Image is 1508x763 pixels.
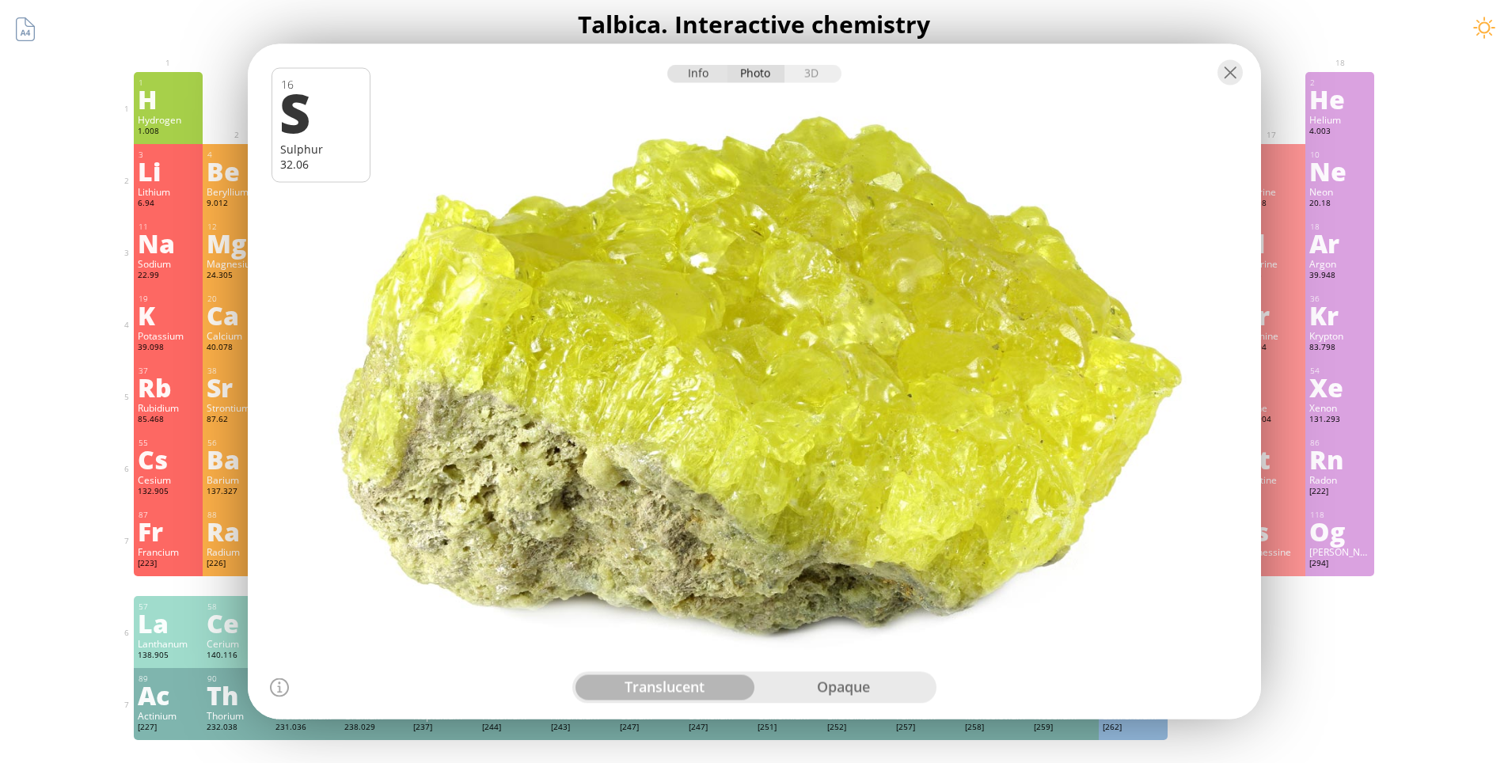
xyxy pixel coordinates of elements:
[1241,438,1301,448] div: 85
[1240,270,1301,283] div: 35.45
[207,414,268,427] div: 87.62
[1240,230,1301,256] div: Cl
[280,142,362,157] div: Sulphur
[207,486,268,499] div: 137.327
[207,329,268,342] div: Calcium
[138,473,199,486] div: Cesium
[1309,342,1370,355] div: 83.798
[138,446,199,472] div: Cs
[138,257,199,270] div: Sodium
[138,185,199,198] div: Lithium
[1241,222,1301,232] div: 17
[138,86,199,112] div: H
[1309,185,1370,198] div: Neon
[1309,126,1370,139] div: 4.003
[413,722,474,735] div: [237]
[1309,113,1370,126] div: Helium
[207,366,268,376] div: 38
[1309,302,1370,328] div: Kr
[1310,294,1370,304] div: 36
[138,558,199,571] div: [223]
[138,329,199,342] div: Potassium
[667,65,728,83] div: Info
[138,486,199,499] div: 132.905
[138,650,199,662] div: 138.905
[139,602,199,612] div: 57
[1310,366,1370,376] div: 54
[138,126,199,139] div: 1.008
[1309,414,1370,427] div: 131.293
[1241,294,1301,304] div: 35
[139,294,199,304] div: 19
[1240,545,1301,558] div: Tennessine
[1309,486,1370,499] div: [222]
[1310,222,1370,232] div: 18
[207,401,268,414] div: Strontium
[1310,78,1370,88] div: 2
[1240,329,1301,342] div: Bromine
[1310,150,1370,160] div: 10
[138,518,199,544] div: Fr
[575,675,754,700] div: translucent
[207,602,268,612] div: 58
[207,158,268,184] div: Be
[1309,270,1370,283] div: 39.948
[207,294,268,304] div: 20
[1240,414,1301,427] div: 126.904
[1240,518,1301,544] div: Ts
[1309,198,1370,211] div: 20.18
[1240,486,1301,499] div: [210]
[138,198,199,211] div: 6.94
[138,545,199,558] div: Francium
[138,722,199,735] div: [227]
[207,473,268,486] div: Barium
[207,518,268,544] div: Ra
[207,222,268,232] div: 12
[1310,438,1370,448] div: 86
[1309,558,1370,571] div: [294]
[207,374,268,400] div: Sr
[754,675,933,700] div: opaque
[207,446,268,472] div: Ba
[620,722,681,735] div: [247]
[1241,510,1301,520] div: 117
[344,722,405,735] div: 238.029
[138,637,199,650] div: Lanthanum
[138,401,199,414] div: Rubidium
[1240,342,1301,355] div: 79.904
[138,302,199,328] div: K
[279,85,359,139] div: S
[1240,158,1301,184] div: F
[207,610,268,636] div: Ce
[827,722,888,735] div: [252]
[1309,446,1370,472] div: Rn
[138,414,199,427] div: 85.468
[139,222,199,232] div: 11
[138,374,199,400] div: Rb
[139,366,199,376] div: 37
[207,230,268,256] div: Mg
[1240,185,1301,198] div: Fluorine
[1241,366,1301,376] div: 53
[551,722,612,735] div: [243]
[1309,329,1370,342] div: Krypton
[207,510,268,520] div: 88
[280,157,362,172] div: 32.06
[207,257,268,270] div: Magnesium
[1309,545,1370,558] div: [PERSON_NAME]
[1309,257,1370,270] div: Argon
[207,709,268,722] div: Thorium
[784,65,841,83] div: 3D
[139,438,199,448] div: 55
[207,650,268,662] div: 140.116
[207,438,268,448] div: 56
[482,722,543,735] div: [244]
[1034,722,1095,735] div: [259]
[207,682,268,708] div: Th
[965,722,1026,735] div: [258]
[1240,446,1301,472] div: At
[1309,158,1370,184] div: Ne
[1241,150,1301,160] div: 9
[1240,401,1301,414] div: Iodine
[138,342,199,355] div: 39.098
